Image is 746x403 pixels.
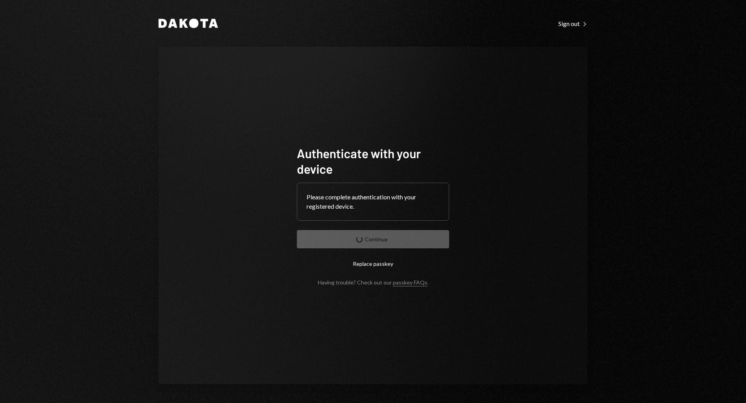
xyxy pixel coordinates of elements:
[297,145,449,176] h1: Authenticate with your device
[558,20,587,28] div: Sign out
[307,192,439,211] div: Please complete authentication with your registered device.
[558,19,587,28] a: Sign out
[393,279,427,286] a: passkey FAQs
[297,255,449,273] button: Replace passkey
[318,279,429,286] div: Having trouble? Check out our .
